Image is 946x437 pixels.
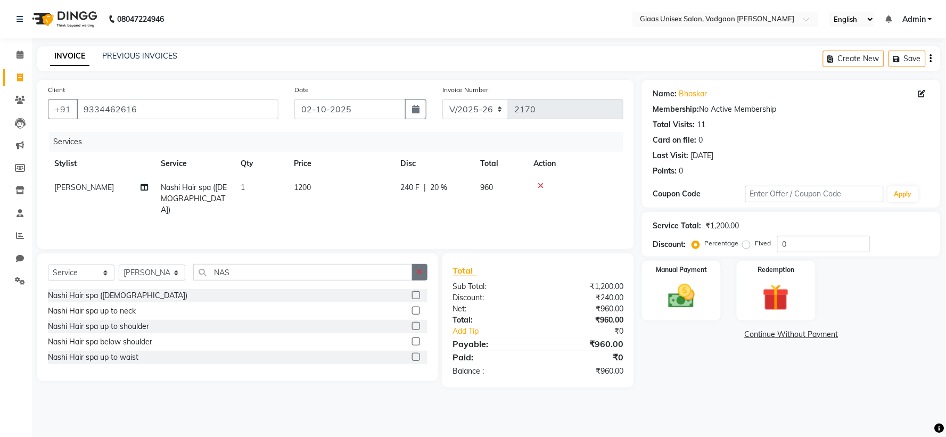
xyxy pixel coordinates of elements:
[48,99,78,119] button: +91
[538,292,631,303] div: ₹240.00
[394,152,474,176] th: Disc
[745,186,884,202] input: Enter Offer / Coupon Code
[538,281,631,292] div: ₹1,200.00
[538,337,631,350] div: ₹960.00
[697,119,705,130] div: 11
[538,303,631,315] div: ₹960.00
[660,281,703,311] img: _cash.svg
[653,88,677,100] div: Name:
[754,281,797,314] img: _gift.svg
[823,51,884,67] button: Create New
[554,326,631,337] div: ₹0
[679,166,683,177] div: 0
[653,135,696,146] div: Card on file:
[49,132,631,152] div: Services
[445,281,538,292] div: Sub Total:
[445,292,538,303] div: Discount:
[50,47,89,66] a: INVOICE
[294,85,309,95] label: Date
[445,315,538,326] div: Total:
[48,152,154,176] th: Stylist
[644,329,939,340] a: Continue Without Payment
[445,337,538,350] div: Payable:
[445,303,538,315] div: Net:
[474,152,527,176] th: Total
[154,152,234,176] th: Service
[445,326,554,337] a: Add Tip
[538,366,631,377] div: ₹960.00
[653,188,745,200] div: Coupon Code
[690,150,713,161] div: [DATE]
[653,104,699,115] div: Membership:
[453,265,478,276] span: Total
[888,186,918,202] button: Apply
[287,152,394,176] th: Price
[656,265,707,275] label: Manual Payment
[445,366,538,377] div: Balance :
[102,51,177,61] a: PREVIOUS INVOICES
[698,135,703,146] div: 0
[679,88,707,100] a: Bhaskar
[538,351,631,364] div: ₹0
[54,183,114,192] span: [PERSON_NAME]
[704,238,738,248] label: Percentage
[27,4,100,34] img: logo
[48,352,138,363] div: Nashi Hair spa up to waist
[117,4,164,34] b: 08047224946
[705,220,739,232] div: ₹1,200.00
[48,306,136,317] div: Nashi Hair spa up to neck
[653,239,686,250] div: Discount:
[653,119,695,130] div: Total Visits:
[193,264,413,281] input: Search or Scan
[294,183,311,192] span: 1200
[161,183,227,215] span: Nashi Hair spa ([DEMOGRAPHIC_DATA])
[430,182,447,193] span: 20 %
[48,321,149,332] div: Nashi Hair spa up to shoulder
[77,99,278,119] input: Search by Name/Mobile/Email/Code
[442,85,489,95] label: Invoice Number
[755,238,771,248] label: Fixed
[424,182,426,193] span: |
[653,150,688,161] div: Last Visit:
[48,336,152,348] div: Nashi Hair spa below shoulder
[445,351,538,364] div: Paid:
[653,166,677,177] div: Points:
[902,14,926,25] span: Admin
[758,265,794,275] label: Redemption
[480,183,493,192] span: 960
[234,152,287,176] th: Qty
[527,152,623,176] th: Action
[48,290,187,301] div: Nashi Hair spa ([DEMOGRAPHIC_DATA])
[889,51,926,67] button: Save
[653,104,930,115] div: No Active Membership
[241,183,245,192] span: 1
[538,315,631,326] div: ₹960.00
[48,85,65,95] label: Client
[653,220,701,232] div: Service Total:
[400,182,419,193] span: 240 F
